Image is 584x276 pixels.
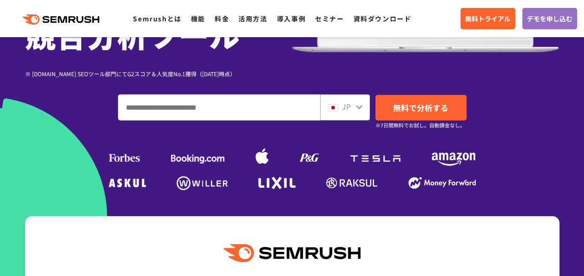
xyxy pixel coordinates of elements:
span: 無料で分析する [393,102,448,113]
a: セミナー [315,14,344,23]
a: Semrushとは [133,14,181,23]
a: 無料トライアル [460,8,515,29]
img: Semrush [223,244,360,262]
input: ドメイン、キーワードまたはURLを入力してください [118,95,320,120]
a: 機能 [191,14,205,23]
a: 料金 [215,14,229,23]
span: JP [342,101,351,112]
a: デモを申し込む [522,8,577,29]
a: 活用方法 [238,14,267,23]
a: 資料ダウンロード [353,14,411,23]
a: 無料で分析する [375,95,466,120]
small: ※7日間無料でお試し。自動課金なし。 [375,121,465,130]
div: ※ [DOMAIN_NAME] SEOツール部門にてG2スコア＆人気度No.1獲得（[DATE]時点） [25,69,292,78]
span: 無料トライアル [465,13,511,24]
span: デモを申し込む [527,13,572,24]
a: 導入事例 [277,14,306,23]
